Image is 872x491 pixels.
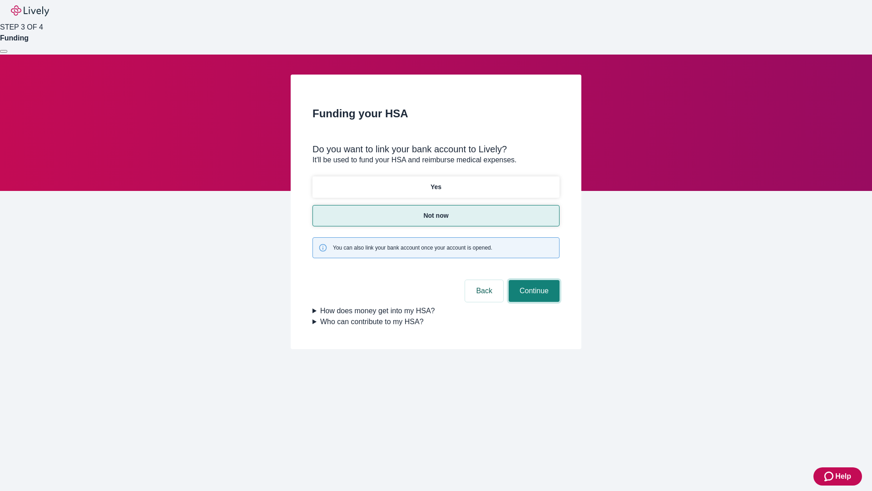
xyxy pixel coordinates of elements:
summary: How does money get into my HSA? [312,306,560,316]
button: Continue [509,280,560,302]
svg: Zendesk support icon [824,471,835,482]
img: Lively [11,5,49,16]
span: You can also link your bank account once your account is opened. [333,244,492,252]
p: Not now [423,211,448,220]
h2: Funding your HSA [312,105,560,122]
p: It'll be used to fund your HSA and reimburse medical expenses. [312,155,560,165]
button: Back [465,280,503,302]
button: Not now [312,205,560,226]
summary: Who can contribute to my HSA? [312,316,560,327]
div: Do you want to link your bank account to Lively? [312,144,560,155]
span: Help [835,471,851,482]
button: Zendesk support iconHelp [813,467,862,486]
button: Yes [312,176,560,198]
p: Yes [431,182,441,192]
